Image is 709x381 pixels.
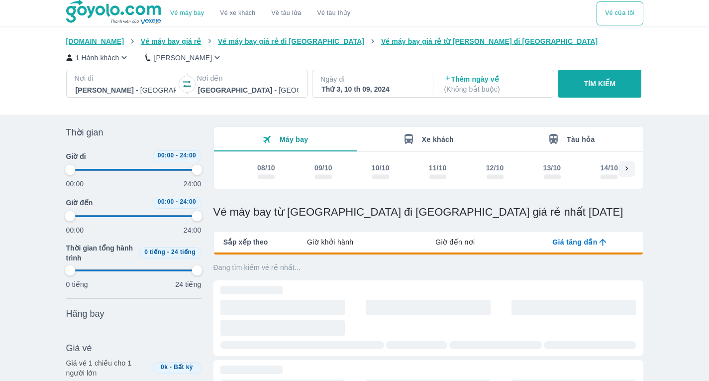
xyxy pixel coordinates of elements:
span: - [176,198,178,205]
div: 12/10 [486,163,504,173]
span: Giá vé [66,342,92,354]
p: 24 tiếng [175,279,201,289]
div: choose transportation mode [162,1,358,25]
p: 00:00 [66,179,84,189]
div: lab API tabs example [268,232,642,253]
div: Thứ 3, 10 th 09, 2024 [321,84,422,94]
p: 24:00 [184,225,202,235]
span: Giờ khởi hành [307,237,353,247]
span: 24:00 [180,198,196,205]
span: Hãng bay [66,308,104,320]
p: TÌM KIẾM [584,79,616,89]
span: Thời gian tổng hành trình [66,243,135,263]
p: Giá vé 1 chiều cho 1 người lớn [66,358,149,378]
p: 0 tiếng [66,279,88,289]
span: 0 tiếng [144,249,165,255]
span: - [170,364,172,371]
span: Sắp xếp theo [223,237,268,247]
div: 13/10 [543,163,561,173]
p: 24:00 [184,179,202,189]
button: Vé tàu thủy [309,1,358,25]
p: Nơi đi [75,73,177,83]
a: Vé máy bay [170,9,204,17]
span: 00:00 [158,198,174,205]
span: Tàu hỏa [567,135,595,143]
p: 00:00 [66,225,84,235]
p: [PERSON_NAME] [154,53,212,63]
span: Xe khách [422,135,454,143]
a: Vé xe khách [220,9,255,17]
span: Máy bay [280,135,308,143]
div: 08/10 [257,163,275,173]
span: Vé máy bay giá rẻ từ [PERSON_NAME] đi [GEOGRAPHIC_DATA] [381,37,598,45]
span: 24 tiếng [171,249,196,255]
p: 1 Hành khách [76,53,119,63]
button: [PERSON_NAME] [145,52,222,63]
p: Đang tìm kiếm vé rẻ nhất... [213,262,643,272]
span: Giờ đến nơi [435,237,475,247]
a: Vé tàu lửa [264,1,309,25]
span: Vé máy bay giá rẻ [141,37,202,45]
div: 09/10 [314,163,332,173]
div: 14/10 [600,163,618,173]
span: - [176,152,178,159]
span: Bất kỳ [174,364,193,371]
p: ( Không bắt buộc ) [444,84,545,94]
div: 10/10 [372,163,390,173]
p: Ngày đi [320,74,423,84]
button: TÌM KIẾM [558,70,641,98]
span: 00:00 [158,152,174,159]
span: Vé máy bay giá rẻ đi [GEOGRAPHIC_DATA] [218,37,364,45]
p: Nơi đến [197,73,300,83]
span: Giờ đến [66,198,93,208]
span: Thời gian [66,127,103,138]
div: 11/10 [429,163,447,173]
div: scrollable day and price [238,161,619,183]
nav: breadcrumb [66,36,643,46]
span: 24:00 [180,152,196,159]
span: Giá tăng dần [552,237,597,247]
span: [DOMAIN_NAME] [66,37,124,45]
div: choose transportation mode [597,1,643,25]
button: 1 Hành khách [66,52,130,63]
button: Vé của tôi [597,1,643,25]
h1: Vé máy bay từ [GEOGRAPHIC_DATA] đi [GEOGRAPHIC_DATA] giá rẻ nhất [DATE] [213,205,643,219]
span: 0k [161,364,168,371]
p: Thêm ngày về [444,74,545,94]
span: Giờ đi [66,151,86,161]
span: - [167,249,169,255]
